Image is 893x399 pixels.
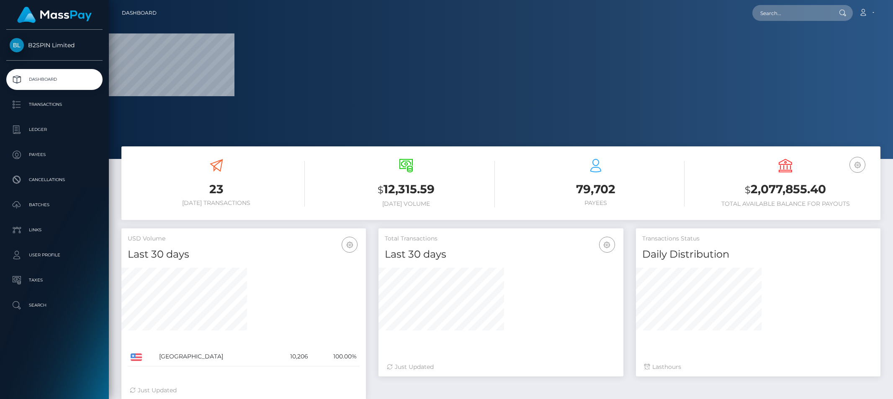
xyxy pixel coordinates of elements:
p: User Profile [10,249,99,261]
div: Last hours [644,363,872,371]
span: B2SPIN Limited [6,41,103,49]
input: Search... [752,5,831,21]
td: [GEOGRAPHIC_DATA] [156,347,272,366]
h3: 2,077,855.40 [697,181,874,198]
a: Payees [6,144,103,165]
div: Just Updated [130,386,358,395]
h3: 79,702 [507,181,685,197]
img: B2SPIN Limited [10,38,24,52]
h6: [DATE] Transactions [128,199,305,207]
td: 100.00% [311,347,360,366]
img: MassPay Logo [17,7,92,23]
h5: Transactions Status [642,235,874,243]
a: Dashboard [122,4,157,22]
h5: USD Volume [128,235,360,243]
h4: Last 30 days [128,247,360,262]
td: 10,206 [272,347,311,366]
h4: Daily Distribution [642,247,874,262]
h3: 23 [128,181,305,197]
p: Ledger [10,123,99,136]
p: Links [10,224,99,236]
h3: 12,315.59 [317,181,494,198]
p: Batches [10,199,99,211]
a: Dashboard [6,69,103,90]
h6: Payees [507,199,685,207]
h6: Total Available Balance for Payouts [697,200,874,207]
h4: Last 30 days [385,247,617,262]
img: US.png [131,353,142,361]
a: Links [6,220,103,240]
a: Search [6,295,103,316]
a: Ledger [6,119,103,140]
p: Taxes [10,274,99,286]
p: Dashboard [10,73,99,86]
small: $ [378,184,383,196]
p: Transactions [10,98,99,111]
p: Payees [10,148,99,161]
h6: [DATE] Volume [317,200,494,207]
div: Just Updated [387,363,615,371]
a: Taxes [6,270,103,291]
a: Batches [6,194,103,215]
p: Search [10,299,99,312]
h5: Total Transactions [385,235,617,243]
a: Cancellations [6,169,103,190]
p: Cancellations [10,174,99,186]
a: User Profile [6,245,103,266]
small: $ [745,184,751,196]
a: Transactions [6,94,103,115]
